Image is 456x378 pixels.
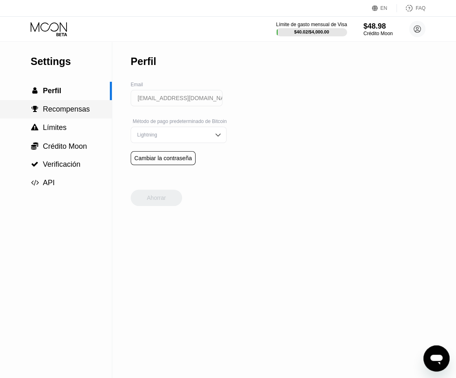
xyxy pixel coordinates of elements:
[31,124,38,131] span: 
[416,5,425,11] div: FAQ
[131,82,227,87] div: Email
[43,179,55,187] span: API
[363,22,393,31] div: $48.98
[131,151,196,165] div: Cambiar la contraseña
[397,4,425,12] div: FAQ
[294,29,329,34] div: $40.02 / $4,000.00
[131,119,227,124] div: Método de pago predeterminado de Bitcoin
[31,124,39,131] div: 
[32,87,38,94] span: 
[31,161,39,168] div: 
[31,105,39,113] div: 
[380,5,387,11] div: EN
[423,345,449,371] iframe: Botón para iniciar la ventana de mensajería
[131,56,156,67] div: Perfil
[276,22,347,27] div: Límite de gasto mensual de Visa
[31,142,39,150] div: 
[363,31,393,36] div: Crédito Moon
[31,105,38,113] span: 
[31,161,38,168] span: 
[31,56,112,67] div: Settings
[276,22,347,36] div: Límite de gasto mensual de Visa$40.02/$4,000.00
[31,87,39,94] div: 
[135,132,210,138] div: Lightning
[43,87,61,95] span: Perfil
[43,123,67,132] span: Límites
[43,160,80,168] span: Verificación
[31,142,38,150] span: 
[363,22,393,36] div: $48.98Crédito Moon
[134,155,192,161] div: Cambiar la contraseña
[43,105,90,113] span: Recompensas
[372,4,397,12] div: EN
[43,142,87,150] span: Crédito Moon
[31,179,39,186] span: 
